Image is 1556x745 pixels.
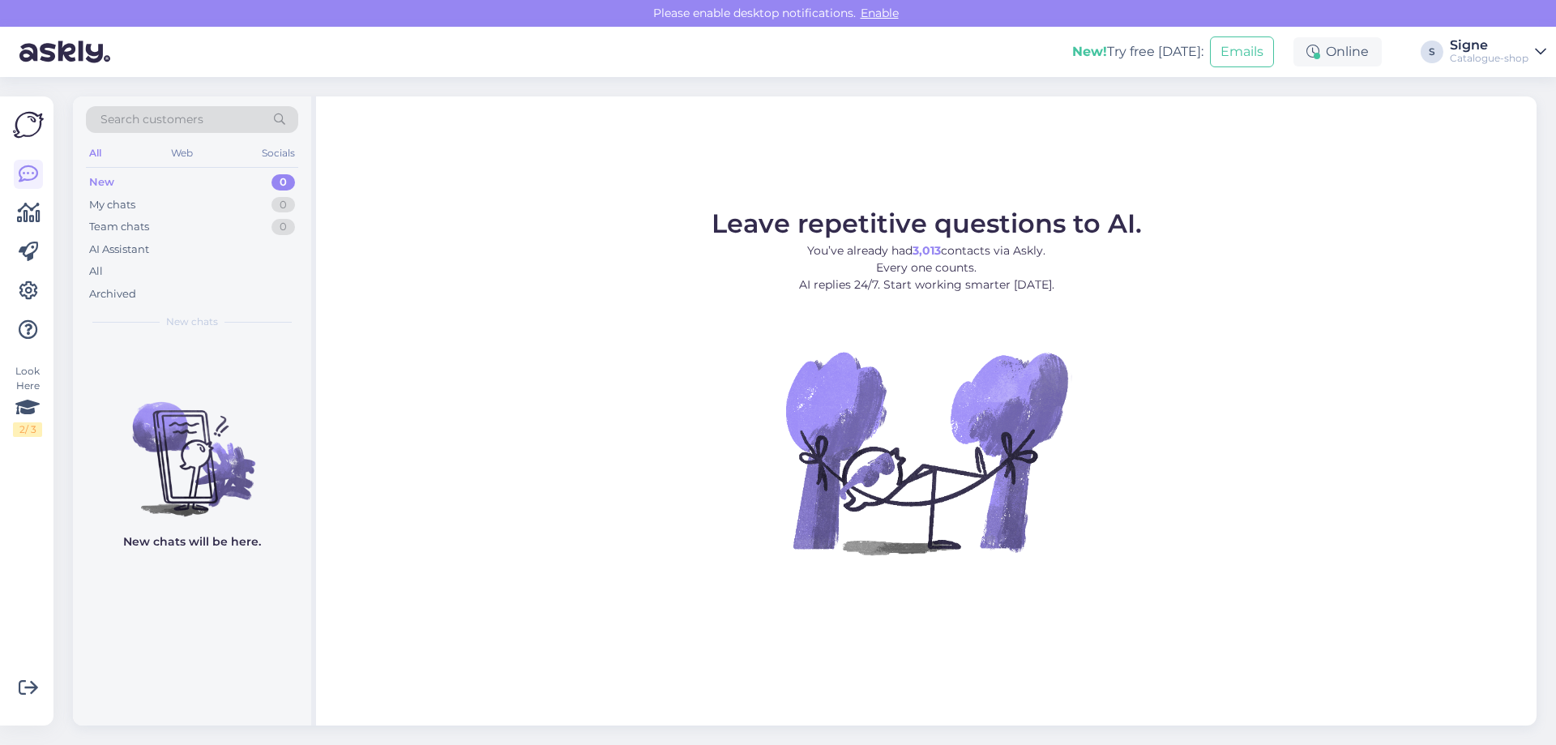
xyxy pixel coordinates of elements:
div: Look Here [13,364,42,437]
img: No Chat active [780,306,1072,598]
p: New chats will be here. [123,533,261,550]
b: New! [1072,44,1107,59]
b: 3,013 [913,243,941,258]
div: Web [168,143,196,164]
div: 2 / 3 [13,422,42,437]
div: S [1421,41,1443,63]
div: Online [1293,37,1382,66]
div: All [86,143,105,164]
div: 0 [271,174,295,191]
span: New chats [166,315,218,329]
div: Try free [DATE]: [1072,42,1203,62]
img: No chats [73,373,311,519]
div: My chats [89,197,135,213]
img: Askly Logo [13,109,44,140]
div: Team chats [89,219,149,235]
div: Socials [259,143,298,164]
div: AI Assistant [89,242,149,258]
div: New [89,174,114,191]
a: SigneCatalogue-shop [1450,39,1546,65]
p: You’ve already had contacts via Askly. Every one counts. AI replies 24/7. Start working smarter [... [712,242,1142,293]
div: All [89,263,103,280]
span: Search customers [100,111,203,128]
div: Catalogue-shop [1450,52,1528,65]
div: Archived [89,286,136,302]
button: Emails [1210,36,1274,67]
span: Enable [856,6,904,20]
div: 0 [271,197,295,213]
div: Signe [1450,39,1528,52]
div: 0 [271,219,295,235]
span: Leave repetitive questions to AI. [712,208,1142,239]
